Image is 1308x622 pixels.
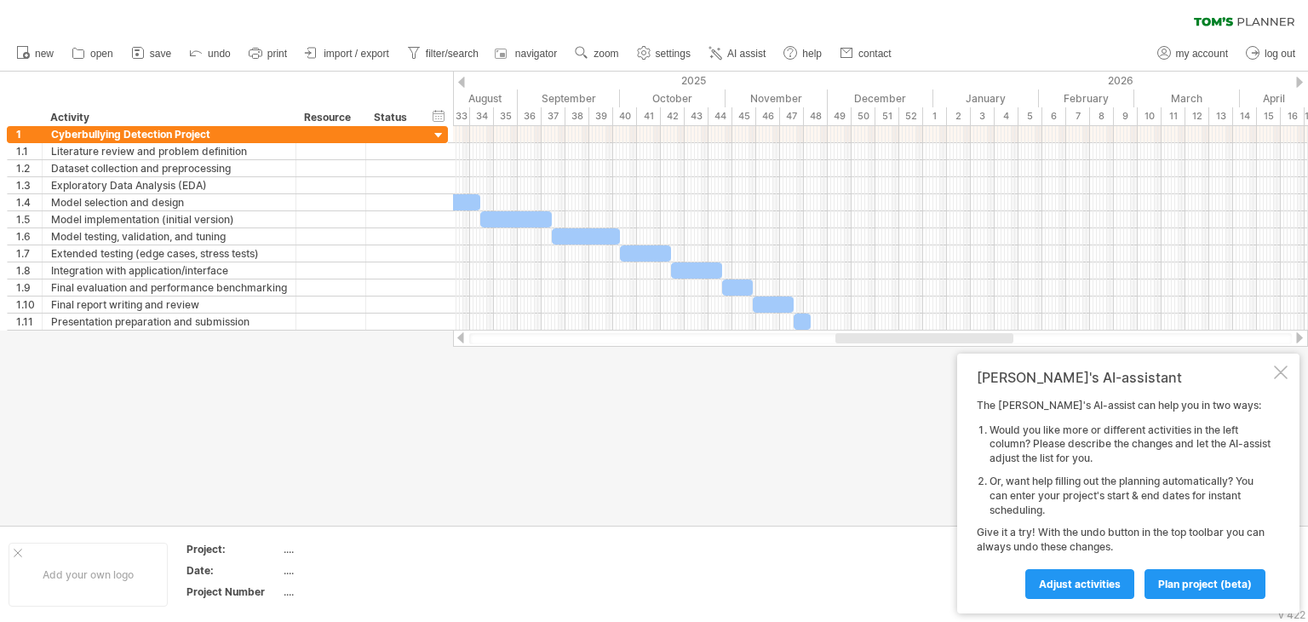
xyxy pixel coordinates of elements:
[656,48,691,60] span: settings
[1278,608,1305,621] div: v 422
[244,43,292,65] a: print
[756,107,780,125] div: 46
[51,297,287,313] div: Final report writing and review
[633,43,696,65] a: settings
[1025,569,1134,599] a: Adjust activities
[9,543,168,607] div: Add your own logo
[16,228,42,245] div: 1.6
[50,109,286,126] div: Activity
[637,107,661,125] div: 41
[1039,89,1134,107] div: February 2026
[804,107,828,125] div: 48
[284,563,427,578] div: ....
[875,107,899,125] div: 51
[284,542,427,556] div: ....
[412,89,518,107] div: August 2025
[923,107,947,125] div: 1
[899,107,923,125] div: 52
[732,107,756,125] div: 45
[858,48,892,60] span: contact
[267,48,287,60] span: print
[661,107,685,125] div: 42
[1162,107,1185,125] div: 11
[515,48,557,60] span: navigator
[51,143,287,159] div: Literature review and problem definition
[90,48,113,60] span: open
[16,262,42,279] div: 1.8
[1281,107,1305,125] div: 16
[852,107,875,125] div: 50
[571,43,623,65] a: zoom
[704,43,771,65] a: AI assist
[947,107,971,125] div: 2
[835,43,897,65] a: contact
[304,109,356,126] div: Resource
[977,399,1271,598] div: The [PERSON_NAME]'s AI-assist can help you in two ways: Give it a try! With the undo button in th...
[16,245,42,262] div: 1.7
[1257,107,1281,125] div: 15
[150,48,171,60] span: save
[51,126,287,142] div: Cyberbullying Detection Project
[16,143,42,159] div: 1.1
[613,107,637,125] div: 40
[1138,107,1162,125] div: 10
[492,43,562,65] a: navigator
[374,109,411,126] div: Status
[301,43,394,65] a: import / export
[1265,48,1295,60] span: log out
[12,43,59,65] a: new
[16,194,42,210] div: 1.4
[494,107,518,125] div: 35
[208,48,231,60] span: undo
[403,43,484,65] a: filter/search
[1066,107,1090,125] div: 7
[186,542,280,556] div: Project:
[16,297,42,313] div: 1.10
[426,48,479,60] span: filter/search
[828,107,852,125] div: 49
[518,89,620,107] div: September 2025
[16,211,42,227] div: 1.5
[1176,48,1228,60] span: my account
[67,43,118,65] a: open
[995,107,1018,125] div: 4
[51,194,287,210] div: Model selection and design
[977,369,1271,386] div: [PERSON_NAME]'s AI-assistant
[16,177,42,193] div: 1.3
[186,585,280,599] div: Project Number
[518,107,542,125] div: 36
[1042,107,1066,125] div: 6
[51,177,287,193] div: Exploratory Data Analysis (EDA)
[16,160,42,176] div: 1.2
[185,43,236,65] a: undo
[990,475,1271,517] li: Or, want help filling out the planning automatically? You can enter your project's start & end da...
[51,160,287,176] div: Dataset collection and preprocessing
[1144,569,1265,599] a: plan project (beta)
[51,211,287,227] div: Model implementation (initial version)
[16,314,42,330] div: 1.11
[620,89,726,107] div: October 2025
[35,48,54,60] span: new
[828,89,933,107] div: December 2025
[933,89,1039,107] div: January 2026
[685,107,708,125] div: 43
[446,107,470,125] div: 33
[51,245,287,262] div: Extended testing (edge cases, stress tests)
[1018,107,1042,125] div: 5
[1242,43,1300,65] a: log out
[186,563,280,578] div: Date:
[51,314,287,330] div: Presentation preparation and submission
[708,107,732,125] div: 44
[971,107,995,125] div: 3
[779,43,827,65] a: help
[1209,107,1233,125] div: 13
[727,48,766,60] span: AI assist
[51,262,287,279] div: Integration with application/interface
[1158,578,1252,590] span: plan project (beta)
[726,89,828,107] div: November 2025
[51,279,287,296] div: Final evaluation and performance benchmarking
[1233,107,1257,125] div: 14
[324,48,389,60] span: import / export
[1185,107,1209,125] div: 12
[542,107,565,125] div: 37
